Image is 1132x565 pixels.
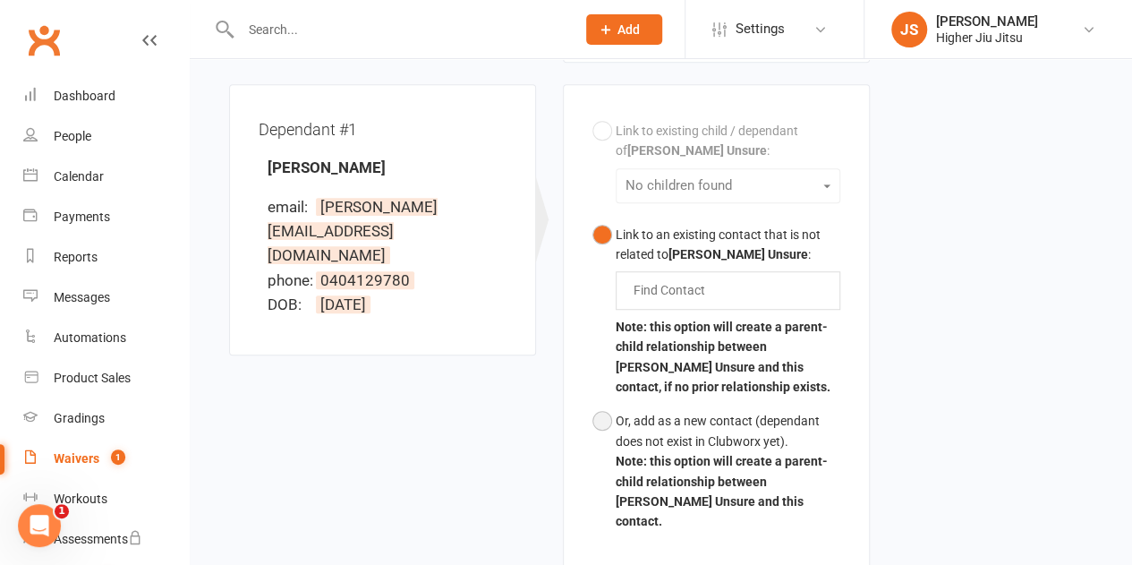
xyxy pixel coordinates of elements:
[23,519,189,560] a: Assessments
[268,198,438,264] span: [PERSON_NAME][EMAIL_ADDRESS][DOMAIN_NAME]
[54,129,91,143] div: People
[268,293,312,317] div: DOB:
[592,404,840,538] button: Or, add as a new contact (dependant does not exist in Clubworx yet).Note: this option will create...
[54,290,110,304] div: Messages
[23,318,189,358] a: Automations
[23,157,189,197] a: Calendar
[54,532,142,546] div: Assessments
[23,197,189,237] a: Payments
[268,158,386,176] strong: [PERSON_NAME]
[235,17,564,42] input: Search...
[54,169,104,184] div: Calendar
[54,411,105,425] div: Gradings
[616,225,840,265] div: Link to an existing contact that is not related to :
[23,116,189,157] a: People
[259,114,506,145] div: Dependant #1
[936,30,1038,46] div: Higher Jiu Jitsu
[111,449,125,465] span: 1
[316,295,370,313] span: [DATE]
[54,492,107,506] div: Workouts
[586,14,662,45] button: Add
[54,210,110,224] div: Payments
[54,89,115,103] div: Dashboard
[936,13,1038,30] div: [PERSON_NAME]
[736,9,785,49] span: Settings
[268,195,312,219] div: email:
[23,439,189,479] a: Waivers 1
[23,76,189,116] a: Dashboard
[891,12,927,47] div: JS
[54,371,131,385] div: Product Sales
[23,358,189,398] a: Product Sales
[23,398,189,439] a: Gradings
[55,504,69,518] span: 1
[616,411,840,451] div: Or, add as a new contact (dependant does not exist in Clubworx yet).
[23,479,189,519] a: Workouts
[54,330,126,345] div: Automations
[268,269,312,293] div: phone:
[316,271,414,289] span: 0404129780
[668,247,808,261] b: [PERSON_NAME] Unsure
[616,320,830,394] b: Note: this option will create a parent-child relationship between [PERSON_NAME] Unsure and this c...
[632,279,715,301] input: Find Contact
[616,454,828,528] b: Note: this option will create a parent-child relationship between [PERSON_NAME] Unsure and this c...
[18,504,61,547] iframe: Intercom live chat
[617,22,640,37] span: Add
[23,278,189,318] a: Messages
[54,250,98,264] div: Reports
[23,237,189,278] a: Reports
[592,218,840,405] button: Link to an existing contact that is not related to[PERSON_NAME] Unsure:Note: this option will cre...
[21,18,66,63] a: Clubworx
[54,451,99,466] div: Waivers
